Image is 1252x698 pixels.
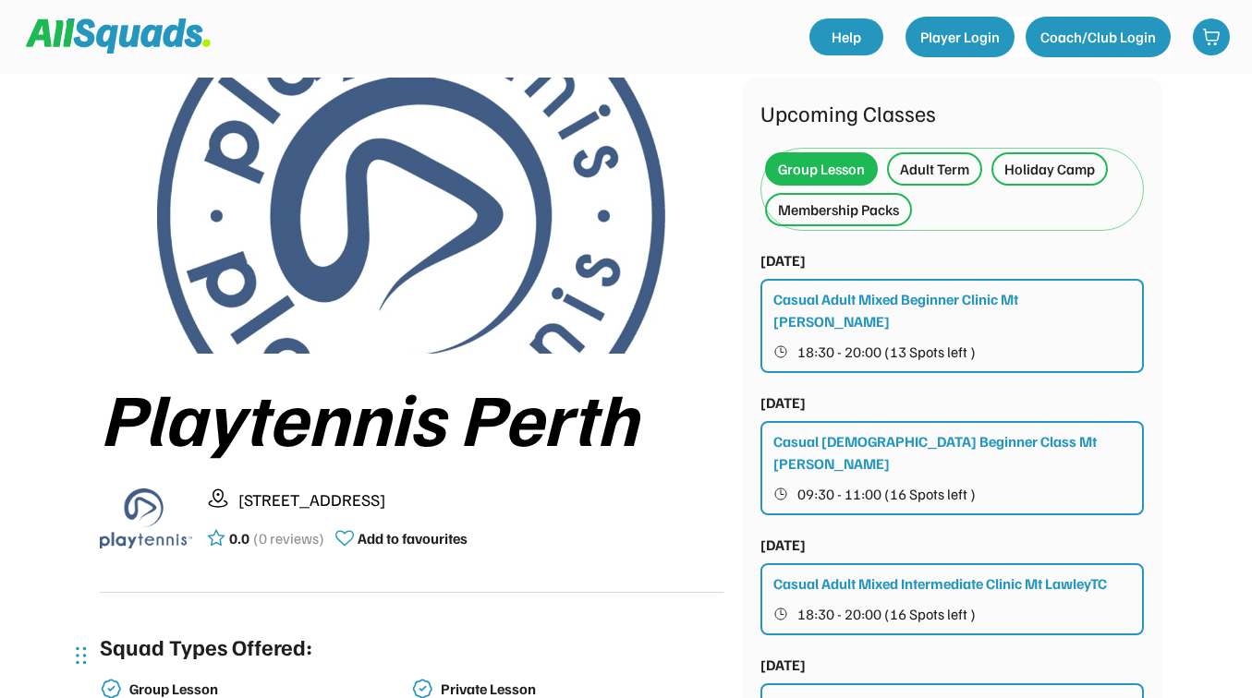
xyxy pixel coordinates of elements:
[760,96,1144,129] div: Upcoming Classes
[760,534,806,556] div: [DATE]
[1026,17,1171,57] button: Coach/Club Login
[809,18,883,55] a: Help
[906,17,1015,57] button: Player Login
[797,344,976,359] span: 18:30 - 20:00 (13 Spots left )
[129,680,408,698] div: Group Lesson
[26,18,211,54] img: Squad%20Logo.svg
[253,527,324,549] div: (0 reviews)
[760,249,806,271] div: [DATE]
[358,527,468,549] div: Add to favourites
[100,376,723,457] div: Playtennis Perth
[100,472,192,564] img: playtennis%20blue%20logo%201.png
[778,199,899,221] div: Membership Packs
[773,340,1133,364] button: 18:30 - 20:00 (13 Spots left )
[797,487,976,501] span: 09:30 - 11:00 (16 Spots left )
[157,78,665,354] img: playtennis%20blue%20logo%204.jpg
[797,607,976,621] span: 18:30 - 20:00 (16 Spots left )
[441,680,720,698] div: Private Lesson
[773,288,1133,332] div: Casual Adult Mixed Beginner Clinic Mt [PERSON_NAME]
[100,630,312,663] div: Squad Types Offered:
[238,487,723,512] div: [STREET_ADDRESS]
[773,572,1107,595] div: Casual Adult Mixed Intermediate Clinic Mt LawleyTC
[900,158,969,180] div: Adult Term
[773,430,1133,475] div: Casual [DEMOGRAPHIC_DATA] Beginner Class Mt [PERSON_NAME]
[778,158,865,180] div: Group Lesson
[773,602,1133,626] button: 18:30 - 20:00 (16 Spots left )
[1004,158,1095,180] div: Holiday Camp
[1202,28,1221,46] img: shopping-cart-01%20%281%29.svg
[773,482,1133,506] button: 09:30 - 11:00 (16 Spots left )
[760,391,806,414] div: [DATE]
[760,654,806,676] div: [DATE]
[229,527,249,549] div: 0.0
